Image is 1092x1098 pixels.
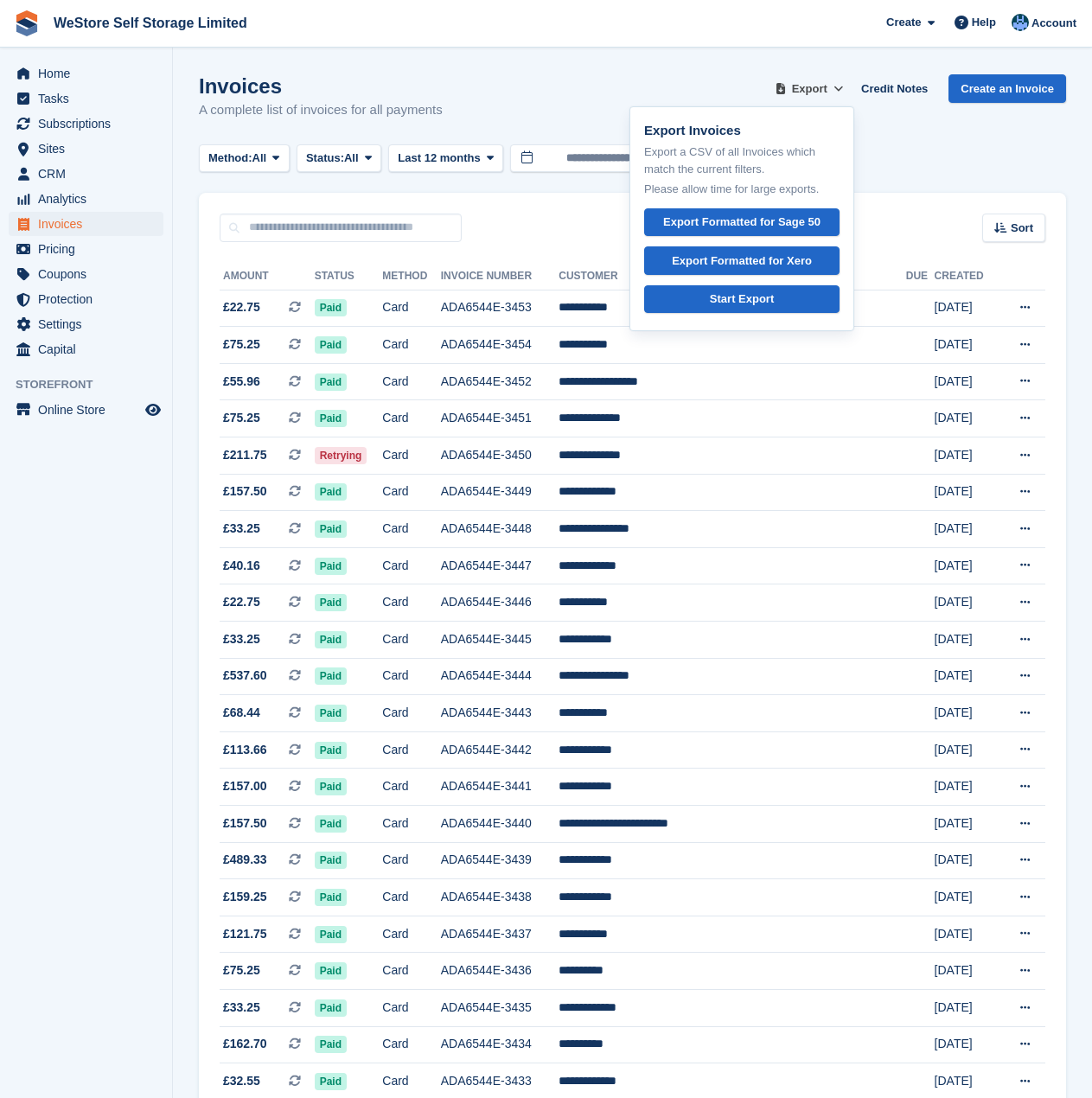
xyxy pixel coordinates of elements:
td: ADA6544E-3454 [441,327,559,364]
td: ADA6544E-3445 [441,622,559,659]
td: [DATE] [935,547,999,584]
img: Joanne Goff [1012,14,1029,31]
td: ADA6544E-3442 [441,731,559,769]
a: Start Export [644,285,840,314]
th: Customer [559,263,906,290]
td: Card [382,806,440,843]
td: Card [382,622,440,659]
td: ADA6544E-3439 [441,842,559,879]
a: Export Formatted for Sage 50 [644,208,840,237]
span: Paid [315,852,347,869]
td: Card [382,511,440,548]
td: [DATE] [935,731,999,769]
span: Paid [315,889,347,906]
td: ADA6544E-3450 [441,437,559,475]
span: Paid [315,667,347,685]
a: menu [9,312,163,336]
td: ADA6544E-3437 [441,916,559,953]
td: [DATE] [935,695,999,732]
td: ADA6544E-3434 [441,1026,559,1063]
td: Card [382,400,440,437]
td: Card [382,953,440,990]
td: [DATE] [935,400,999,437]
td: Card [382,658,440,695]
span: £211.75 [223,446,267,464]
span: Help [972,14,996,31]
th: Invoice Number [441,263,559,290]
td: ADA6544E-3452 [441,363,559,400]
td: Card [382,879,440,916]
td: [DATE] [935,879,999,916]
td: [DATE] [935,622,999,659]
span: Tasks [38,86,142,111]
span: Pricing [38,237,142,261]
a: menu [9,187,163,211]
td: ADA6544E-3435 [441,989,559,1026]
span: Online Store [38,398,142,422]
span: Paid [315,778,347,795]
span: £75.25 [223,961,260,980]
td: [DATE] [935,769,999,806]
span: £40.16 [223,557,260,575]
span: All [252,150,267,167]
td: ADA6544E-3448 [441,511,559,548]
button: Method: All [199,144,290,173]
td: ADA6544E-3451 [441,400,559,437]
a: menu [9,162,163,186]
span: £22.75 [223,593,260,611]
span: Last 12 months [398,150,480,167]
td: [DATE] [935,437,999,475]
div: Export Formatted for Xero [672,252,812,270]
td: ADA6544E-3440 [441,806,559,843]
button: Last 12 months [388,144,503,173]
a: menu [9,237,163,261]
span: Account [1031,15,1076,32]
span: Paid [315,631,347,648]
td: Card [382,327,440,364]
span: Paid [315,962,347,980]
span: Method: [208,150,252,167]
img: stora-icon-8386f47178a22dfd0bd8f6a31ec36ba5ce8667c1dd55bd0f319d3a0aa187defe.svg [14,10,40,36]
td: Card [382,584,440,622]
td: Card [382,1026,440,1063]
span: Paid [315,410,347,427]
p: Export Invoices [644,121,840,141]
td: Card [382,290,440,327]
span: Paid [315,999,347,1017]
a: menu [9,337,163,361]
td: Card [382,363,440,400]
td: ADA6544E-3453 [441,290,559,327]
td: [DATE] [935,989,999,1026]
th: Created [935,263,999,290]
a: WeStore Self Storage Limited [47,9,254,37]
a: Credit Notes [854,74,935,103]
td: [DATE] [935,511,999,548]
span: £33.25 [223,630,260,648]
span: £157.50 [223,482,267,501]
td: Card [382,695,440,732]
td: [DATE] [935,1026,999,1063]
a: menu [9,212,163,236]
span: All [344,150,359,167]
span: £75.25 [223,335,260,354]
td: [DATE] [935,842,999,879]
td: [DATE] [935,584,999,622]
td: Card [382,731,440,769]
span: Storefront [16,376,172,393]
a: Export Formatted for Xero [644,246,840,275]
p: Please allow time for large exports. [644,181,840,198]
span: £537.60 [223,667,267,685]
span: £157.00 [223,777,267,795]
td: Card [382,842,440,879]
span: £113.66 [223,741,267,759]
span: Paid [315,558,347,575]
td: Card [382,474,440,511]
span: CRM [38,162,142,186]
span: £489.33 [223,851,267,869]
td: [DATE] [935,806,999,843]
span: Sort [1011,220,1033,237]
td: ADA6544E-3444 [441,658,559,695]
a: Preview store [143,399,163,420]
td: ADA6544E-3447 [441,547,559,584]
td: Card [382,437,440,475]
